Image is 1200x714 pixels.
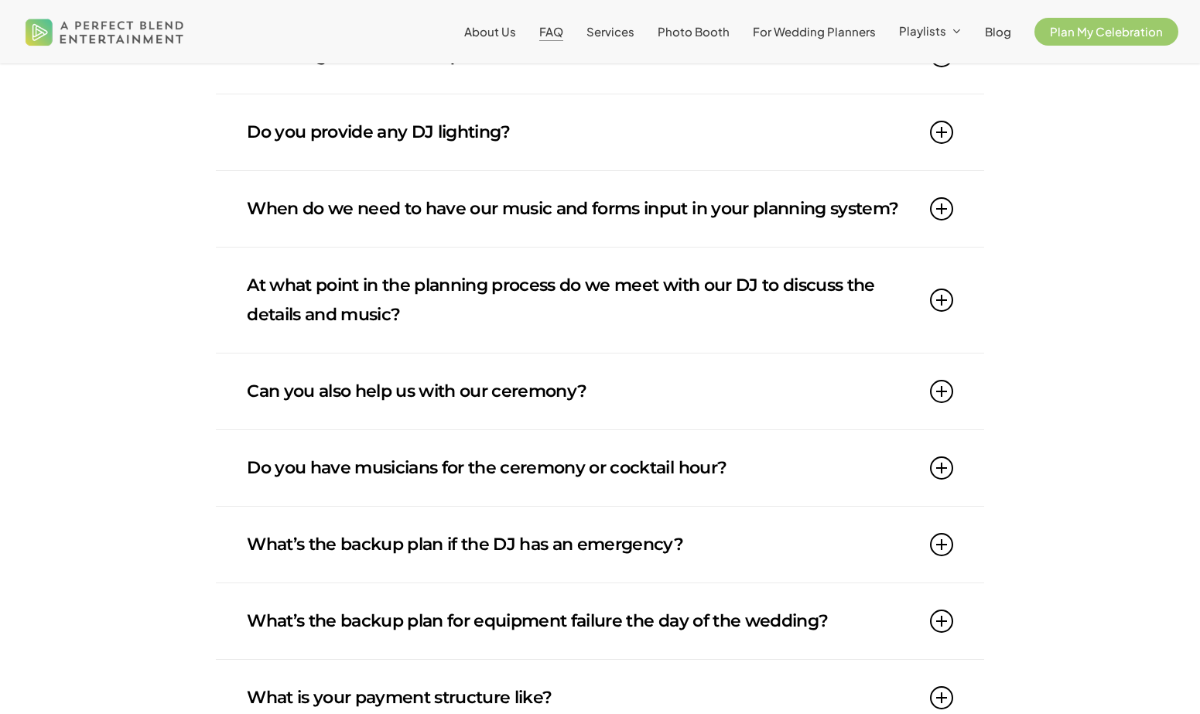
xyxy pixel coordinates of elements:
a: Blog [985,26,1011,38]
span: Playlists [899,23,946,38]
span: For Wedding Planners [753,24,876,39]
a: For Wedding Planners [753,26,876,38]
span: Photo Booth [658,24,730,39]
span: Blog [985,24,1011,39]
a: Can you also help us with our ceremony? [247,354,953,429]
span: FAQ [539,24,563,39]
span: Plan My Celebration [1050,24,1163,39]
a: Plan My Celebration [1034,26,1178,38]
span: Services [586,24,634,39]
a: Playlists [899,25,962,39]
a: Services [586,26,634,38]
span: About Us [464,24,516,39]
a: Photo Booth [658,26,730,38]
a: When do we need to have our music and forms input in your planning system? [247,171,953,247]
a: What’s the backup plan if the DJ has an emergency? [247,507,953,582]
a: What’s the backup plan for equipment failure the day of the wedding? [247,583,953,659]
img: A Perfect Blend Entertainment [22,6,188,57]
a: Do you have musicians for the ceremony or cocktail hour? [247,430,953,506]
a: At what point in the planning process do we meet with our DJ to discuss the details and music? [247,248,953,353]
a: Do you provide any DJ lighting? [247,94,953,170]
a: FAQ [539,26,563,38]
a: About Us [464,26,516,38]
